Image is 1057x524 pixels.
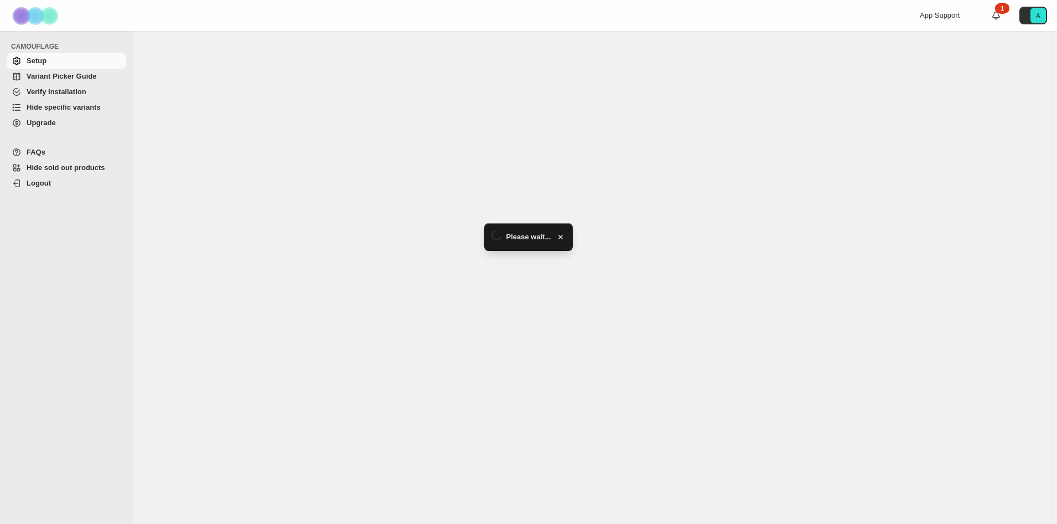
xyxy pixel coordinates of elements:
[995,3,1009,14] div: 1
[7,145,126,160] a: FAQs
[27,103,101,111] span: Hide specific variants
[7,53,126,69] a: Setup
[7,100,126,115] a: Hide specific variants
[7,84,126,100] a: Verify Installation
[27,119,56,127] span: Upgrade
[920,11,960,19] span: App Support
[9,1,64,31] img: Camouflage
[27,88,86,96] span: Verify Installation
[27,179,51,187] span: Logout
[506,232,551,243] span: Please wait...
[27,72,96,80] span: Variant Picker Guide
[7,160,126,176] a: Hide sold out products
[11,42,127,51] span: CAMOUFLAGE
[1036,12,1040,19] text: A
[7,176,126,191] a: Logout
[1030,8,1046,23] span: Avatar with initials A
[1019,7,1047,24] button: Avatar with initials A
[27,163,105,172] span: Hide sold out products
[7,115,126,131] a: Upgrade
[27,56,46,65] span: Setup
[991,10,1002,21] a: 1
[27,148,45,156] span: FAQs
[7,69,126,84] a: Variant Picker Guide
